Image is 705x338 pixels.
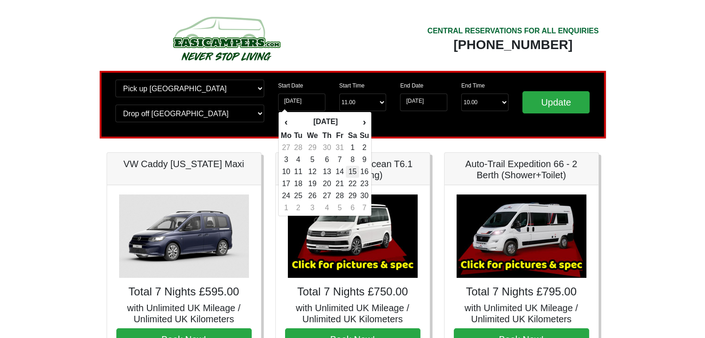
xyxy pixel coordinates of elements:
td: 2 [292,202,305,214]
td: 15 [346,166,359,178]
td: 3 [280,154,292,166]
label: End Time [461,81,485,90]
label: Start Date [278,81,303,90]
td: 25 [292,190,305,202]
h5: with Unlimited UK Mileage / Unlimited UK Kilometers [454,302,589,325]
td: 30 [320,142,334,154]
td: 5 [334,202,346,214]
td: 12 [305,166,320,178]
th: Mo [280,130,292,142]
td: 8 [346,154,359,166]
h5: Auto-Trail Expedition 66 - 2 Berth (Shower+Toilet) [454,158,589,181]
td: 9 [359,154,369,166]
td: 29 [346,190,359,202]
th: ‹ [280,114,292,130]
td: 31 [334,142,346,154]
td: 27 [320,190,334,202]
input: Start Date [278,94,325,111]
div: [PHONE_NUMBER] [427,37,599,53]
label: End Date [400,81,423,90]
td: 6 [320,154,334,166]
td: 2 [359,142,369,154]
th: [DATE] [292,114,359,130]
img: Auto-Trail Expedition 66 - 2 Berth (Shower+Toilet) [457,194,586,278]
td: 1 [346,142,359,154]
td: 18 [292,178,305,190]
td: 1 [280,202,292,214]
td: 28 [334,190,346,202]
h4: Total 7 Nights £750.00 [285,285,420,299]
td: 13 [320,166,334,178]
td: 24 [280,190,292,202]
td: 7 [334,154,346,166]
input: Update [522,91,590,113]
td: 11 [292,166,305,178]
td: 5 [305,154,320,166]
td: 7 [359,202,369,214]
h4: Total 7 Nights £595.00 [116,285,252,299]
h4: Total 7 Nights £795.00 [454,285,589,299]
td: 4 [292,154,305,166]
td: 14 [334,166,346,178]
th: We [305,130,320,142]
th: › [359,114,369,130]
td: 29 [305,142,320,154]
label: Start Time [339,81,365,90]
td: 19 [305,178,320,190]
div: CENTRAL RESERVATIONS FOR ALL ENQUIRIES [427,25,599,37]
h5: with Unlimited UK Mileage / Unlimited UK Kilometers [285,302,420,325]
h5: with Unlimited UK Mileage / Unlimited UK Kilometers [116,302,252,325]
td: 3 [305,202,320,214]
td: 6 [346,202,359,214]
th: Su [359,130,369,142]
input: Return Date [400,94,447,111]
th: Th [320,130,334,142]
img: VW Caddy California Maxi [119,194,249,278]
td: 10 [280,166,292,178]
td: 16 [359,166,369,178]
td: 20 [320,178,334,190]
td: 17 [280,178,292,190]
th: Sa [346,130,359,142]
img: campers-checkout-logo.png [138,13,314,64]
td: 22 [346,178,359,190]
td: 23 [359,178,369,190]
td: 26 [305,190,320,202]
th: Fr [334,130,346,142]
td: 30 [359,190,369,202]
td: 4 [320,202,334,214]
td: 27 [280,142,292,154]
td: 21 [334,178,346,190]
h5: VW Caddy [US_STATE] Maxi [116,158,252,169]
td: 28 [292,142,305,154]
img: VW California Ocean T6.1 (Auto, Awning) [288,194,418,278]
th: Tu [292,130,305,142]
